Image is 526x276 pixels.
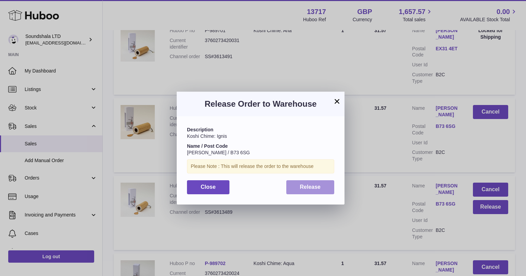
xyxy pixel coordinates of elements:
span: [PERSON_NAME] / B73 6SG [187,150,250,155]
span: Release [300,184,321,190]
div: Please Note : This will release the order to the warehouse [187,159,334,173]
button: Release [286,180,335,194]
button: Close [187,180,229,194]
span: Koshi Chime: Ignis [187,133,227,139]
span: Close [201,184,216,190]
strong: Name / Post Code [187,143,228,149]
strong: Description [187,127,213,132]
h3: Release Order to Warehouse [187,98,334,109]
button: × [333,97,341,105]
